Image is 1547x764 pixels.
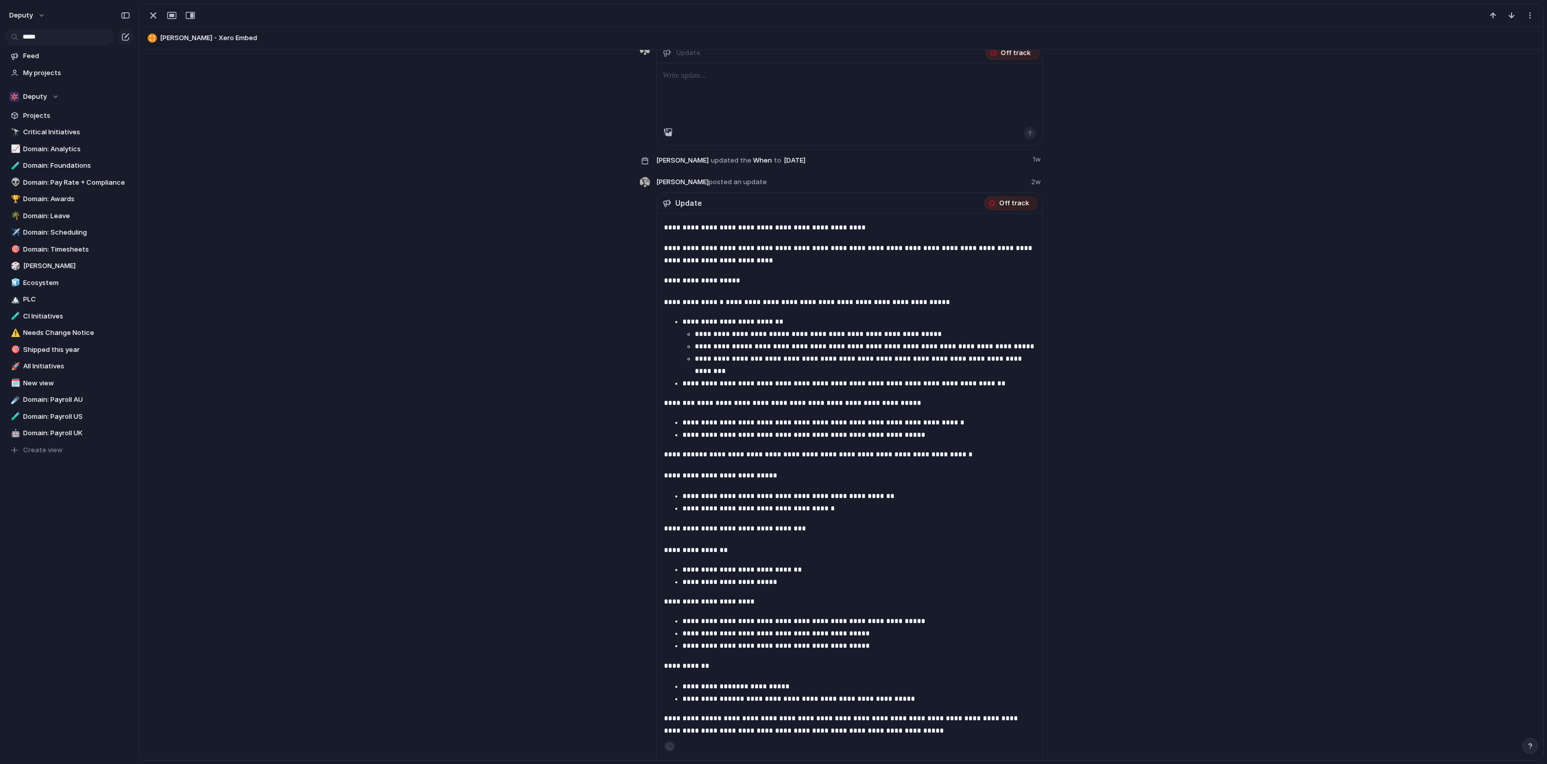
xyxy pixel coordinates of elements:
[11,193,18,205] div: 🏆
[1033,152,1043,165] span: 1w
[774,155,781,166] span: to
[5,141,134,157] a: 📈Domain: Analytics
[9,211,20,221] button: 🌴
[5,275,134,291] a: 🧊Ecosystem
[23,161,130,171] span: Domain: Foundations
[9,294,20,305] button: 🏔️
[11,160,18,172] div: 🧪
[23,144,130,154] span: Domain: Analytics
[9,177,20,188] button: 👽
[23,278,130,288] span: Ecosystem
[5,442,134,458] button: Create view
[23,227,130,238] span: Domain: Scheduling
[5,175,134,190] a: 👽Domain: Pay Rate + Compliance
[5,325,134,341] a: ⚠️Needs Change Notice
[711,155,751,166] span: updated the
[23,294,130,305] span: PLC
[11,227,18,239] div: ✈️
[1031,177,1043,189] span: 2w
[9,412,20,422] button: 🧪
[5,158,134,173] a: 🧪Domain: Foundations
[23,345,130,355] span: Shipped this year
[11,394,18,406] div: ☄️
[23,211,130,221] span: Domain: Leave
[5,392,134,407] a: ☄️Domain: Payroll AU
[5,409,134,424] a: 🧪Domain: Payroll US
[23,51,130,61] span: Feed
[5,292,134,307] div: 🏔️PLC
[11,176,18,188] div: 👽
[23,127,130,137] span: Critical Initiatives
[23,311,130,322] span: CI Initiatives
[5,359,134,374] div: 🚀All Initiatives
[656,155,709,166] span: [PERSON_NAME]
[9,244,20,255] button: 🎯
[11,127,18,138] div: 🔭
[5,258,134,274] a: 🎲[PERSON_NAME]
[5,108,134,123] a: Projects
[11,294,18,306] div: 🏔️
[23,244,130,255] span: Domain: Timesheets
[5,309,134,324] a: 🧪CI Initiatives
[5,7,51,24] button: deputy
[5,225,134,240] a: ✈️Domain: Scheduling
[9,345,20,355] button: 🎯
[23,361,130,371] span: All Initiatives
[11,277,18,289] div: 🧊
[23,412,130,422] span: Domain: Payroll US
[9,127,20,137] button: 🔭
[9,311,20,322] button: 🧪
[5,242,134,257] a: 🎯Domain: Timesheets
[11,210,18,222] div: 🌴
[9,194,20,204] button: 🏆
[5,48,134,64] a: Feed
[656,177,767,187] span: [PERSON_NAME]
[5,89,134,104] button: Deputy
[11,411,18,422] div: 🧪
[11,243,18,255] div: 🎯
[11,428,18,439] div: 🤖
[23,445,63,455] span: Create view
[675,198,702,208] span: Update
[5,125,134,140] a: 🔭Critical Initiatives
[11,310,18,322] div: 🧪
[11,377,18,389] div: 🗓️
[23,328,130,338] span: Needs Change Notice
[23,428,130,438] span: Domain: Payroll UK
[9,278,20,288] button: 🧊
[23,68,130,78] span: My projects
[23,378,130,388] span: New view
[11,344,18,356] div: 🎯
[709,177,767,186] span: posted an update
[11,327,18,339] div: ⚠️
[5,425,134,441] a: 🤖Domain: Payroll UK
[9,378,20,388] button: 🗓️
[5,191,134,207] a: 🏆Domain: Awards
[160,33,1538,43] span: [PERSON_NAME] - Xero Embed
[9,161,20,171] button: 🧪
[9,227,20,238] button: ✈️
[5,342,134,358] a: 🎯Shipped this year
[9,261,20,271] button: 🎲
[5,208,134,224] a: 🌴Domain: Leave
[9,328,20,338] button: ⚠️
[23,111,130,121] span: Projects
[984,44,1041,62] button: Off track
[23,177,130,188] span: Domain: Pay Rate + Compliance
[5,65,134,81] a: My projects
[23,395,130,405] span: Domain: Payroll AU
